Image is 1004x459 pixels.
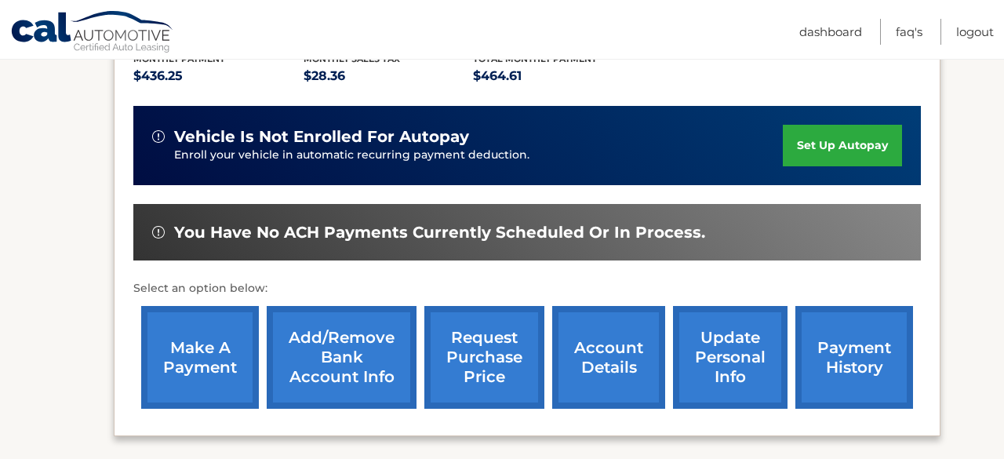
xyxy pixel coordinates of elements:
[673,306,788,409] a: update personal info
[152,226,165,239] img: alert-white.svg
[141,306,259,409] a: make a payment
[133,279,921,298] p: Select an option below:
[552,306,665,409] a: account details
[174,147,783,164] p: Enroll your vehicle in automatic recurring payment deduction.
[473,65,643,87] p: $464.61
[152,130,165,143] img: alert-white.svg
[795,306,913,409] a: payment history
[956,19,994,45] a: Logout
[174,127,469,147] span: vehicle is not enrolled for autopay
[424,306,544,409] a: request purchase price
[133,65,304,87] p: $436.25
[783,125,902,166] a: set up autopay
[10,10,175,56] a: Cal Automotive
[896,19,922,45] a: FAQ's
[267,306,417,409] a: Add/Remove bank account info
[304,65,474,87] p: $28.36
[799,19,862,45] a: Dashboard
[174,223,705,242] span: You have no ACH payments currently scheduled or in process.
